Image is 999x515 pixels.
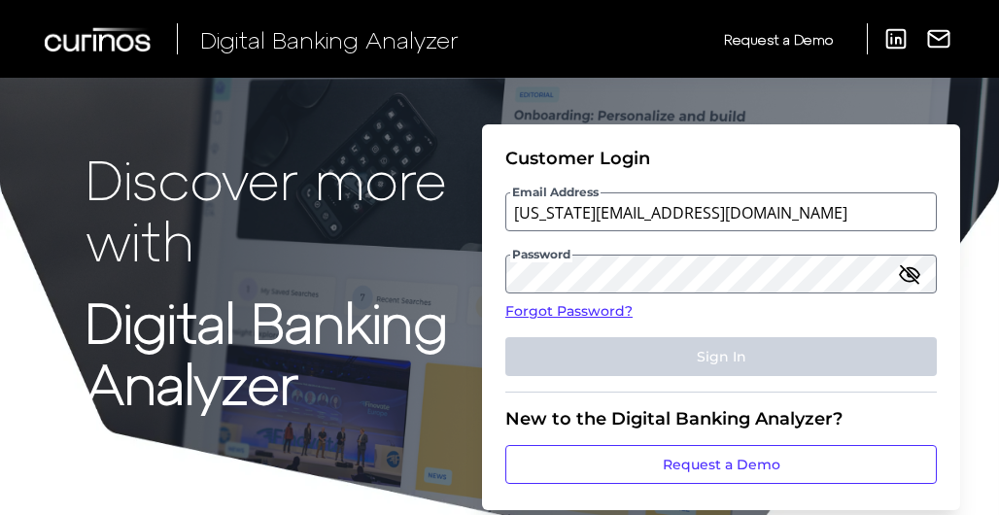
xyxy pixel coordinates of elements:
span: Password [510,247,572,262]
span: Digital Banking Analyzer [200,25,459,53]
a: Forgot Password? [505,301,937,322]
a: Request a Demo [505,445,937,484]
span: Email Address [510,185,601,200]
p: Discover more with [86,148,474,271]
img: Curinos [45,27,154,51]
div: New to the Digital Banking Analyzer? [505,408,937,429]
div: Customer Login [505,148,937,169]
span: Request a Demo [724,31,833,48]
a: Request a Demo [724,23,833,55]
button: Sign In [505,337,937,376]
strong: Digital Banking Analyzer [86,289,448,415]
